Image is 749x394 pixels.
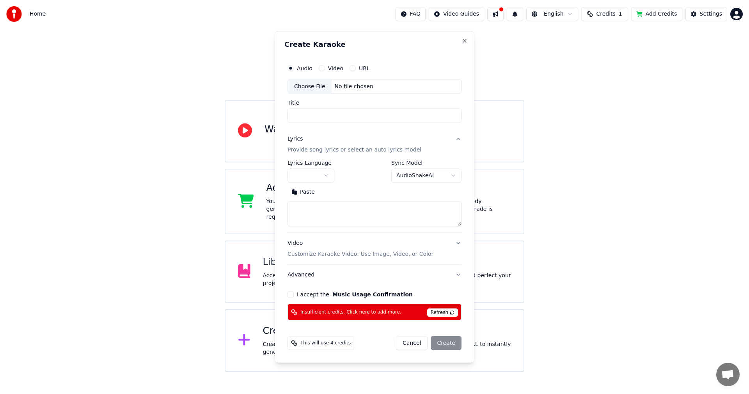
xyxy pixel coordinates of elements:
[300,309,401,315] span: Insufficient credits. Click here to add more.
[297,65,312,71] label: Audio
[288,129,461,160] button: LyricsProvide song lyrics or select an auto lyrics model
[288,79,332,93] div: Choose File
[288,100,461,105] label: Title
[332,82,376,90] div: No file chosen
[297,292,413,297] label: I accept the
[288,186,319,198] button: Paste
[288,265,461,285] button: Advanced
[288,250,433,258] p: Customize Karaoke Video: Use Image, Video, or Color
[288,160,334,166] label: Lyrics Language
[328,65,343,71] label: Video
[288,146,421,154] p: Provide song lyrics or select an auto lyrics model
[396,336,428,350] button: Cancel
[288,239,433,258] div: Video
[427,308,458,317] span: Refresh
[288,233,461,264] button: VideoCustomize Karaoke Video: Use Image, Video, or Color
[332,292,413,297] button: I accept the
[391,160,461,166] label: Sync Model
[288,160,461,233] div: LyricsProvide song lyrics or select an auto lyrics model
[359,65,370,71] label: URL
[284,41,465,48] h2: Create Karaoke
[288,135,303,143] div: Lyrics
[300,340,351,346] span: This will use 4 credits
